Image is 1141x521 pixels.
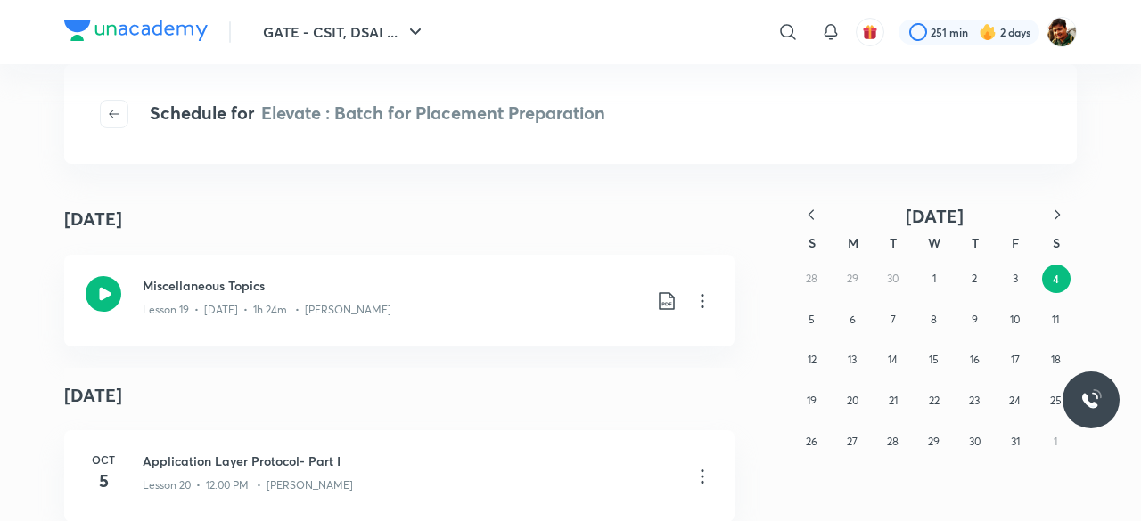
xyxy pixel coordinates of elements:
button: October 13, 2025 [838,346,866,374]
button: October 4, 2025 [1042,265,1071,293]
button: October 29, 2025 [920,427,948,456]
abbr: October 9, 2025 [972,313,978,326]
button: October 15, 2025 [920,346,948,374]
button: October 10, 2025 [1001,305,1030,334]
abbr: October 27, 2025 [847,435,858,448]
button: October 22, 2025 [920,387,948,415]
abbr: October 11, 2025 [1052,313,1059,326]
abbr: Saturday [1053,234,1060,251]
abbr: October 26, 2025 [806,435,817,448]
abbr: Thursday [972,234,979,251]
button: October 20, 2025 [838,387,866,415]
abbr: October 24, 2025 [1009,394,1021,407]
abbr: October 6, 2025 [850,313,856,326]
abbr: October 16, 2025 [970,353,980,366]
abbr: October 30, 2025 [969,435,981,448]
abbr: October 14, 2025 [888,353,898,366]
a: Company Logo [64,20,208,45]
abbr: October 23, 2025 [969,394,980,407]
span: [DATE] [906,204,964,228]
button: [DATE] [831,205,1038,227]
button: October 16, 2025 [960,346,989,374]
button: October 6, 2025 [838,305,866,334]
abbr: October 13, 2025 [848,353,857,366]
abbr: October 10, 2025 [1010,313,1020,326]
button: October 17, 2025 [1001,346,1030,374]
abbr: October 19, 2025 [807,394,817,407]
abbr: October 21, 2025 [889,394,898,407]
p: Lesson 19 • [DATE] • 1h 24m • [PERSON_NAME] [143,302,391,318]
button: October 27, 2025 [838,427,866,456]
abbr: October 25, 2025 [1050,394,1062,407]
button: GATE - CSIT, DSAI ... [252,14,437,50]
button: October 24, 2025 [1001,387,1030,415]
abbr: Tuesday [890,234,897,251]
h4: Schedule for [150,100,605,128]
h4: [DATE] [64,206,122,232]
h4: 5 [86,468,121,494]
h3: Miscellaneous Topics [143,276,642,295]
button: October 18, 2025 [1041,346,1070,374]
abbr: October 22, 2025 [929,394,940,407]
abbr: Wednesday [928,234,940,251]
img: avatar [862,24,878,40]
button: October 8, 2025 [920,305,948,334]
button: October 21, 2025 [879,387,907,415]
abbr: October 1, 2025 [932,272,936,285]
abbr: Sunday [809,234,816,251]
button: October 3, 2025 [1001,265,1030,293]
button: October 7, 2025 [879,305,907,334]
button: October 26, 2025 [798,427,826,456]
abbr: October 3, 2025 [1013,272,1018,285]
img: streak [979,23,997,41]
h3: Application Layer Protocol- Part I [143,452,677,470]
button: October 25, 2025 [1041,387,1070,415]
abbr: October 31, 2025 [1011,435,1020,448]
abbr: Friday [1012,234,1019,251]
button: October 30, 2025 [960,427,989,456]
abbr: October 7, 2025 [891,313,896,326]
button: October 31, 2025 [1001,427,1030,456]
abbr: October 17, 2025 [1011,353,1020,366]
h4: [DATE] [64,368,735,423]
button: October 19, 2025 [798,387,826,415]
button: October 5, 2025 [798,305,826,334]
abbr: October 29, 2025 [928,435,940,448]
img: ttu [1080,389,1102,411]
button: October 2, 2025 [960,265,989,293]
button: October 9, 2025 [960,305,989,334]
abbr: October 2, 2025 [972,272,977,285]
button: October 1, 2025 [920,265,948,293]
abbr: October 15, 2025 [929,353,939,366]
img: Company Logo [64,20,208,41]
p: Lesson 20 • 12:00 PM • [PERSON_NAME] [143,477,353,493]
abbr: October 12, 2025 [808,353,817,366]
span: Elevate : Batch for Placement Preparation [261,101,605,125]
button: October 11, 2025 [1041,305,1070,334]
button: October 14, 2025 [879,346,907,374]
button: avatar [856,18,884,46]
h6: Oct [86,452,121,468]
abbr: October 28, 2025 [887,435,899,448]
a: Miscellaneous TopicsLesson 19 • [DATE] • 1h 24m • [PERSON_NAME] [64,255,735,346]
button: October 28, 2025 [879,427,907,456]
abbr: October 4, 2025 [1053,272,1059,286]
img: SUVRO [1047,17,1077,47]
button: October 12, 2025 [798,346,826,374]
abbr: October 8, 2025 [931,313,937,326]
abbr: October 20, 2025 [847,394,858,407]
abbr: October 18, 2025 [1051,353,1061,366]
abbr: Monday [848,234,858,251]
abbr: October 5, 2025 [809,313,815,326]
button: October 23, 2025 [960,387,989,415]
